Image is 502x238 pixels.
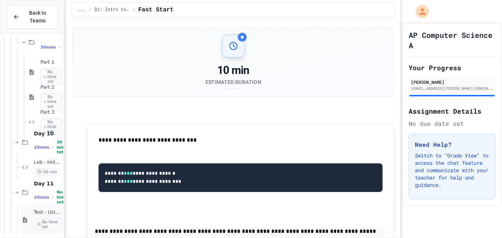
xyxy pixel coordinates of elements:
span: • [52,194,54,200]
span: ... [78,7,86,13]
div: 10 min [205,64,261,77]
span: • [52,144,54,150]
div: No due date set [409,119,495,128]
h2: Assignment Details [409,106,495,116]
span: 3 items [40,45,56,50]
span: Part 3 [40,109,62,116]
span: Lab - Hidden Figures: Orbital Velocity Calculator [34,159,62,166]
span: No time set [40,68,62,85]
span: Part 2 [40,84,62,90]
span: 30 min [34,168,60,175]
span: / [89,7,92,13]
span: • [59,44,60,50]
div: My Account [408,3,431,20]
span: Test - Using Classes and Objects [34,209,62,216]
h1: AP Computer Science A [409,30,495,50]
button: Back to Teams [7,5,58,29]
span: Back to Teams [24,9,51,25]
div: [EMAIL_ADDRESS][PERSON_NAME][DOMAIN_NAME] [411,86,493,91]
span: / [133,7,135,13]
span: 1 items [34,195,49,200]
span: Day 10 [34,130,62,137]
h3: Need Help? [415,140,489,149]
span: 1 items [34,145,49,150]
span: Part 1 [40,59,62,65]
span: No time set [40,93,62,110]
p: Switch to "Grade View" to access the chat feature and communicate with your teacher for help and ... [415,152,489,189]
span: No time set [63,40,73,54]
span: Day 11 [34,180,62,187]
div: Estimated Duration [205,78,261,86]
span: D1: Intro to APCSA [94,7,130,13]
span: No time set [57,190,67,205]
h2: Your Progress [409,63,495,73]
span: Fast Start [138,6,173,14]
span: No time set [34,219,62,230]
span: No time set [40,118,62,135]
span: 30 min total [57,140,67,154]
div: [PERSON_NAME] [411,79,493,85]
